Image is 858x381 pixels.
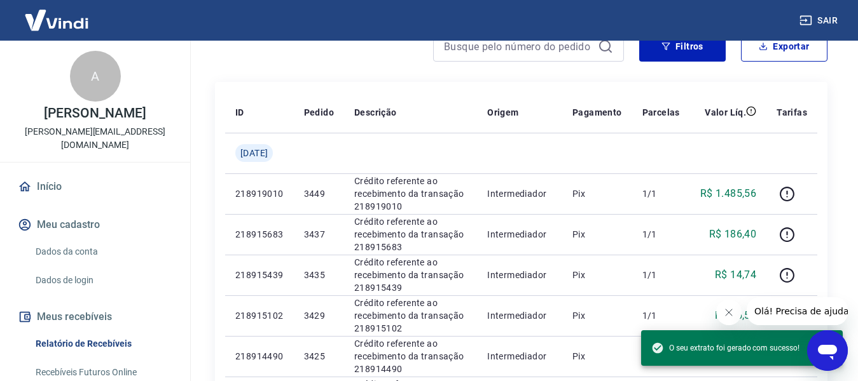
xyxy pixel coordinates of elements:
p: R$ 56,54 [715,308,756,323]
p: R$ 1.485,56 [700,186,756,201]
p: 218915683 [235,228,284,241]
p: Crédito referente ao recebimento da transação 218919010 [354,175,467,213]
p: Descrição [354,106,397,119]
p: Pagamento [572,106,622,119]
p: Intermediador [487,269,552,281]
a: Dados da conta [31,239,175,265]
p: Tarifas [777,106,807,119]
p: Intermediador [487,350,552,363]
p: 1/1 [642,309,680,322]
p: Intermediador [487,187,552,200]
button: Filtros [639,31,726,62]
button: Sair [797,9,843,32]
p: 1/1 [642,228,680,241]
iframe: Mensagem da empresa [747,297,848,325]
p: 3429 [304,309,334,322]
span: O seu extrato foi gerado com sucesso! [651,342,799,354]
p: 3437 [304,228,334,241]
p: 218915439 [235,269,284,281]
p: Origem [487,106,518,119]
input: Busque pelo número do pedido [444,37,593,56]
p: Crédito referente ao recebimento da transação 218915683 [354,215,467,253]
p: 218915102 [235,309,284,322]
p: Crédito referente ao recebimento da transação 218915102 [354,297,467,335]
button: Meu cadastro [15,211,175,239]
p: Pix [572,309,622,322]
p: 1/1 [642,187,680,200]
div: A [70,51,121,102]
iframe: Fechar mensagem [716,300,742,325]
button: Exportar [741,31,827,62]
a: Relatório de Recebíveis [31,331,175,357]
p: 3435 [304,269,334,281]
p: R$ 186,40 [709,227,757,242]
p: Pedido [304,106,334,119]
p: Parcelas [642,106,680,119]
p: ID [235,106,244,119]
p: Pix [572,187,622,200]
img: Vindi [15,1,98,39]
p: Intermediador [487,309,552,322]
p: 218914490 [235,350,284,363]
p: Pix [572,350,622,363]
p: Crédito referente ao recebimento da transação 218915439 [354,256,467,294]
p: Crédito referente ao recebimento da transação 218914490 [354,337,467,375]
button: Meus recebíveis [15,303,175,331]
p: [PERSON_NAME][EMAIL_ADDRESS][DOMAIN_NAME] [10,125,180,152]
a: Dados de login [31,267,175,293]
span: [DATE] [240,147,268,159]
p: 3425 [304,350,334,363]
iframe: Botão para abrir a janela de mensagens [807,330,848,371]
p: Pix [572,269,622,281]
p: [PERSON_NAME] [44,107,146,120]
p: Intermediador [487,228,552,241]
p: 1/1 [642,269,680,281]
p: 3449 [304,187,334,200]
p: Valor Líq. [705,106,746,119]
span: Olá! Precisa de ajuda? [8,9,107,19]
p: Pix [572,228,622,241]
a: Início [15,173,175,201]
p: 218919010 [235,187,284,200]
p: R$ 14,74 [715,267,756,283]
